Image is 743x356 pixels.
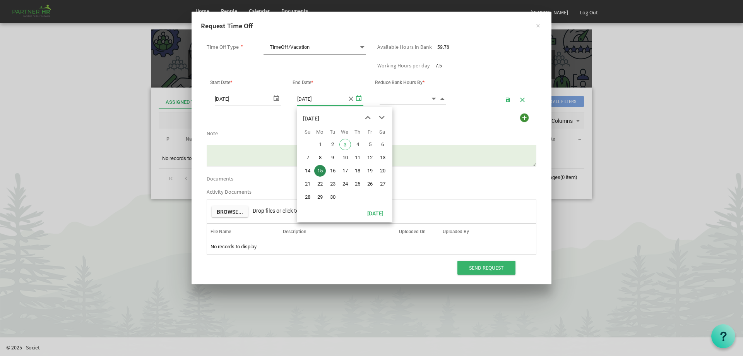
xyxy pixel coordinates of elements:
[327,139,339,150] span: Tuesday, September 2, 2025
[314,152,326,163] span: Monday, September 8, 2025
[347,92,354,105] span: close
[303,111,319,126] div: title
[377,165,389,177] span: Saturday, September 20, 2025
[519,112,530,124] img: add.png
[361,111,375,125] button: previous month
[352,165,363,177] span: Thursday, September 18, 2025
[364,178,376,190] span: Friday, September 26, 2025
[207,239,536,254] td: No records to display
[339,139,351,150] span: Wednesday, September 3, 2025
[327,178,339,190] span: Tuesday, September 23, 2025
[339,165,351,177] span: Wednesday, September 17, 2025
[253,208,356,214] span: Drop files or click to upload (max size: 2MB)
[207,189,252,195] label: Activity Documents
[377,63,430,69] label: Working Hours per day
[364,165,376,177] span: Friday, September 19, 2025
[437,43,449,50] span: 59.78
[502,94,514,105] button: Save
[314,178,326,190] span: Monday, September 22, 2025
[435,62,442,69] span: 7.5
[314,139,326,150] span: Monday, September 1, 2025
[376,126,389,138] th: Sa
[518,112,531,124] div: Add more time to Request
[301,126,313,138] th: Su
[283,229,306,234] span: Description
[399,229,426,234] span: Uploaded On
[377,152,389,163] span: Saturday, September 13, 2025
[327,191,339,203] span: Tuesday, September 30, 2025
[314,165,326,177] span: Monday, September 15, 2025
[351,126,363,138] th: Th
[293,80,313,85] span: End Date
[377,139,389,150] span: Saturday, September 6, 2025
[313,164,326,177] td: Monday, September 15, 2025
[352,152,363,163] span: Thursday, September 11, 2025
[302,165,313,177] span: Sunday, September 14, 2025
[313,126,326,138] th: Mo
[364,139,376,150] span: Friday, September 5, 2025
[314,191,326,203] span: Monday, September 29, 2025
[201,21,542,31] h4: Request Time Off
[339,152,351,163] span: Wednesday, September 10, 2025
[207,131,218,136] label: Note
[457,261,515,275] input: Send Request
[375,80,425,85] span: Reduce Bank Hours By
[528,15,548,35] button: ×
[210,80,232,85] span: Start Date
[352,178,363,190] span: Thursday, September 25, 2025
[302,178,313,190] span: Sunday, September 21, 2025
[302,152,313,163] span: Sunday, September 7, 2025
[207,44,239,50] label: Time Off Type
[302,191,313,203] span: Sunday, September 28, 2025
[212,206,248,217] button: Browse...
[272,92,281,103] span: select
[327,165,339,177] span: Tuesday, September 16, 2025
[327,152,339,163] span: Tuesday, September 9, 2025
[211,229,231,234] span: File Name
[363,126,376,138] th: Fr
[339,178,351,190] span: Wednesday, September 24, 2025
[377,178,389,190] span: Saturday, September 27, 2025
[326,126,339,138] th: Tu
[517,94,528,105] button: Cancel
[352,139,363,150] span: Thursday, September 4, 2025
[430,94,437,103] span: Decrement value
[375,111,389,125] button: next month
[339,126,351,138] th: We
[207,176,233,182] label: Documents
[443,229,469,234] span: Uploaded By
[439,94,446,103] span: Increment value
[377,44,432,50] label: Available Hours in Bank
[354,92,363,103] span: select
[364,152,376,163] span: Friday, September 12, 2025
[362,208,389,218] button: Today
